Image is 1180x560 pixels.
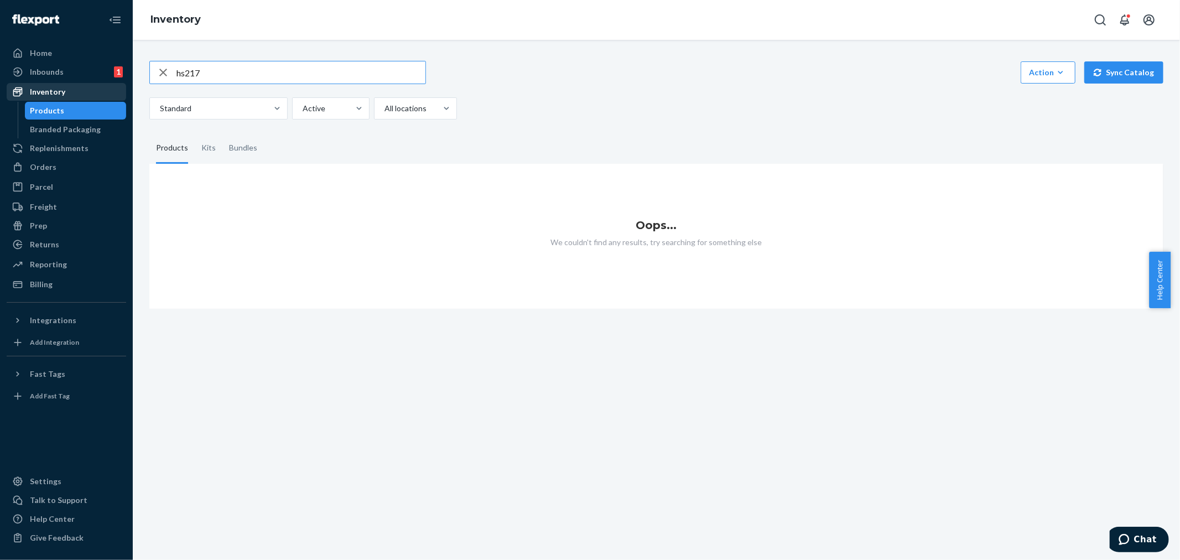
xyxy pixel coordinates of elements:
[7,236,126,253] a: Returns
[30,162,56,173] div: Orders
[383,103,384,114] input: All locations
[1029,67,1067,78] div: Action
[7,83,126,101] a: Inventory
[30,48,52,59] div: Home
[1089,9,1111,31] button: Open Search Box
[7,256,126,273] a: Reporting
[1138,9,1160,31] button: Open account menu
[30,201,57,212] div: Freight
[25,121,127,138] a: Branded Packaging
[30,182,53,193] div: Parcel
[7,44,126,62] a: Home
[12,14,59,25] img: Flexport logo
[156,133,188,164] div: Products
[7,276,126,293] a: Billing
[229,133,257,164] div: Bundles
[7,334,126,351] a: Add Integration
[30,143,89,154] div: Replenishments
[30,259,67,270] div: Reporting
[150,13,201,25] a: Inventory
[7,365,126,383] button: Fast Tags
[7,217,126,235] a: Prep
[7,529,126,547] button: Give Feedback
[201,133,216,164] div: Kits
[7,491,126,509] button: Talk to Support
[7,473,126,490] a: Settings
[7,312,126,329] button: Integrations
[1149,252,1171,308] button: Help Center
[30,514,75,525] div: Help Center
[7,63,126,81] a: Inbounds1
[7,510,126,528] a: Help Center
[114,66,123,77] div: 1
[30,391,70,401] div: Add Fast Tag
[7,178,126,196] a: Parcel
[1110,527,1169,554] iframe: Opens a widget where you can chat to one of our agents
[30,220,47,231] div: Prep
[176,61,425,84] input: Search inventory by name or sku
[30,532,84,543] div: Give Feedback
[142,4,210,36] ol: breadcrumbs
[30,495,87,506] div: Talk to Support
[1084,61,1163,84] button: Sync Catalog
[302,103,303,114] input: Active
[1021,61,1075,84] button: Action
[1114,9,1136,31] button: Open notifications
[25,102,127,120] a: Products
[30,369,65,380] div: Fast Tags
[30,66,64,77] div: Inbounds
[30,86,65,97] div: Inventory
[30,279,53,290] div: Billing
[149,237,1163,248] p: We couldn't find any results, try searching for something else
[7,139,126,157] a: Replenishments
[104,9,126,31] button: Close Navigation
[159,103,160,114] input: Standard
[149,219,1163,231] h1: Oops...
[30,105,65,116] div: Products
[30,338,79,347] div: Add Integration
[30,239,59,250] div: Returns
[7,387,126,405] a: Add Fast Tag
[30,124,101,135] div: Branded Packaging
[30,476,61,487] div: Settings
[30,315,76,326] div: Integrations
[7,158,126,176] a: Orders
[7,198,126,216] a: Freight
